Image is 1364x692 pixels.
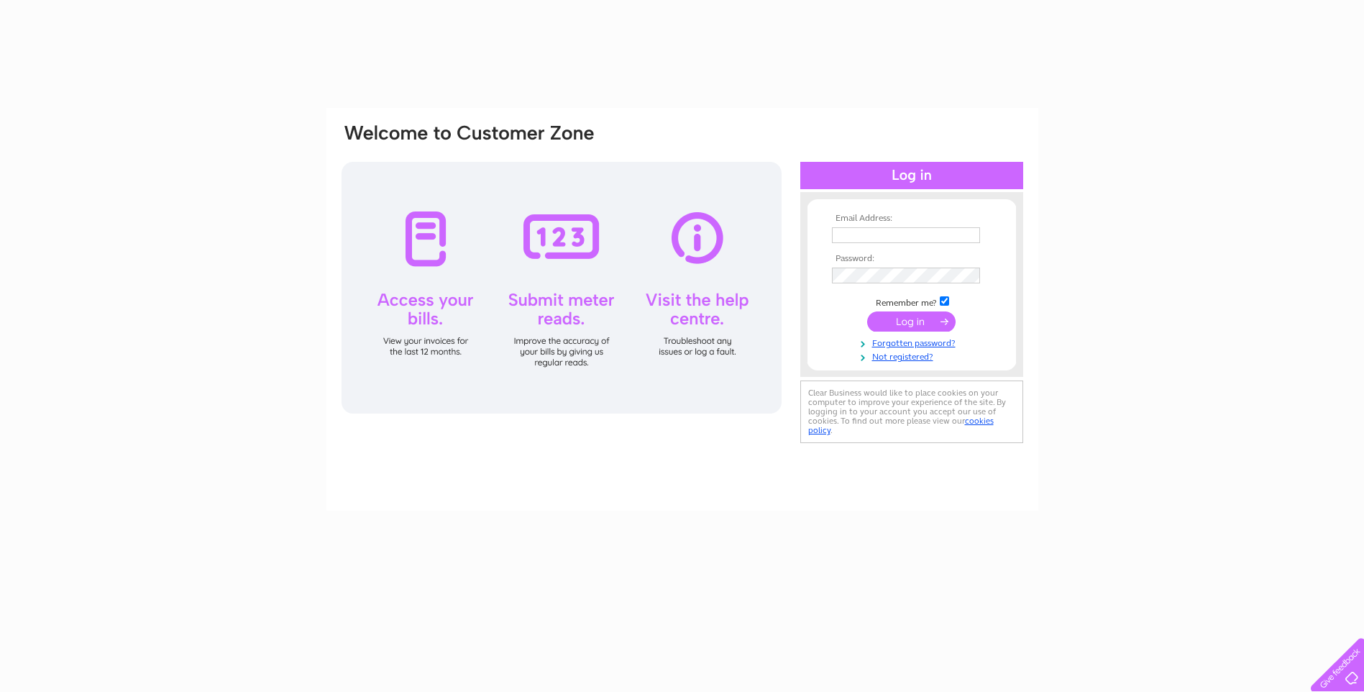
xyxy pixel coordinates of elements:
[828,294,995,309] td: Remember me?
[828,214,995,224] th: Email Address:
[808,416,994,435] a: cookies policy
[867,311,956,332] input: Submit
[832,349,995,363] a: Not registered?
[828,254,995,264] th: Password:
[800,381,1023,443] div: Clear Business would like to place cookies on your computer to improve your experience of the sit...
[832,335,995,349] a: Forgotten password?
